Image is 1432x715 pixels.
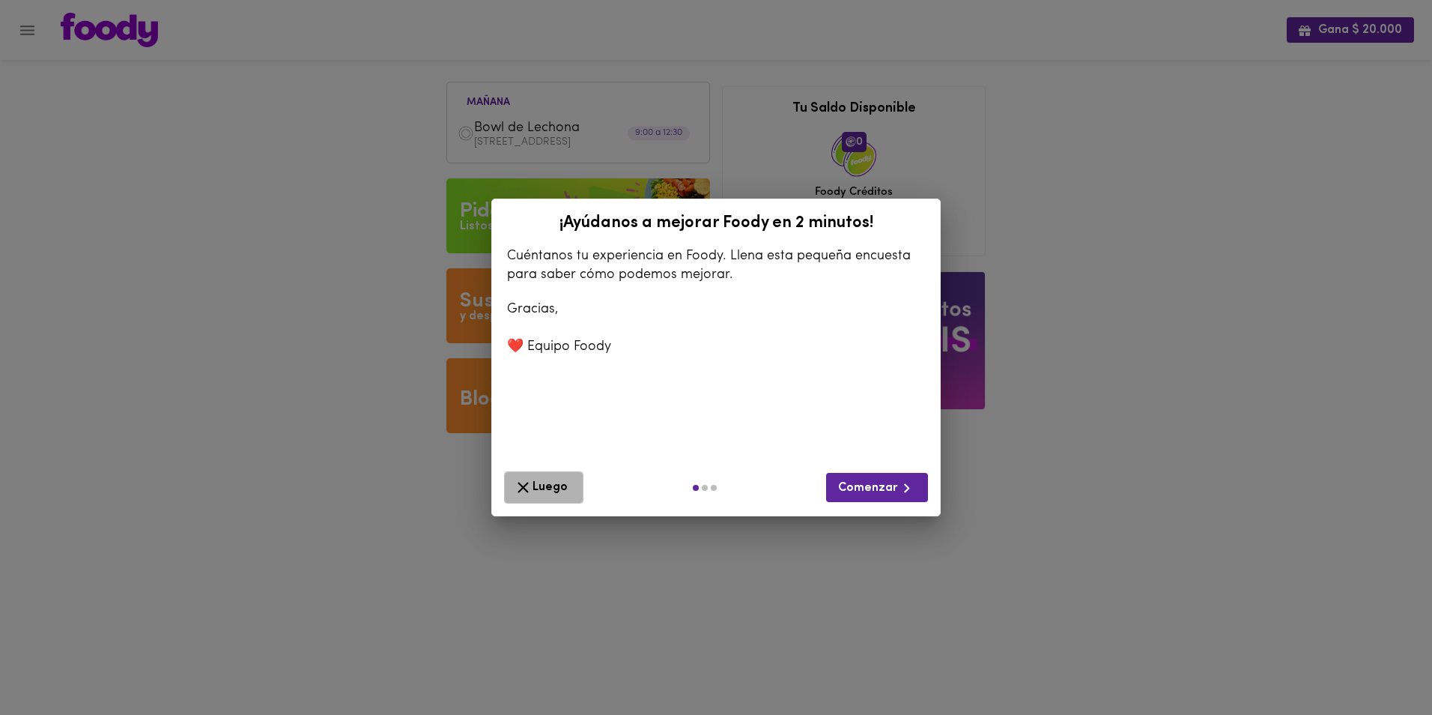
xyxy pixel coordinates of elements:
p: Gracias, ❤️ Equipo Foody [507,300,925,357]
button: Comenzar [826,473,928,502]
h2: ¡Ayúdanos a mejorar Foody en 2 minutos! [500,214,932,232]
span: Comenzar [838,479,916,498]
button: Luego [504,471,583,504]
span: Luego [514,478,574,497]
iframe: Messagebird Livechat Widget [1345,628,1417,700]
p: Cuéntanos tu experiencia en Foody. Llena esta pequeña encuesta para saber cómo podemos mejorar. [507,247,925,285]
